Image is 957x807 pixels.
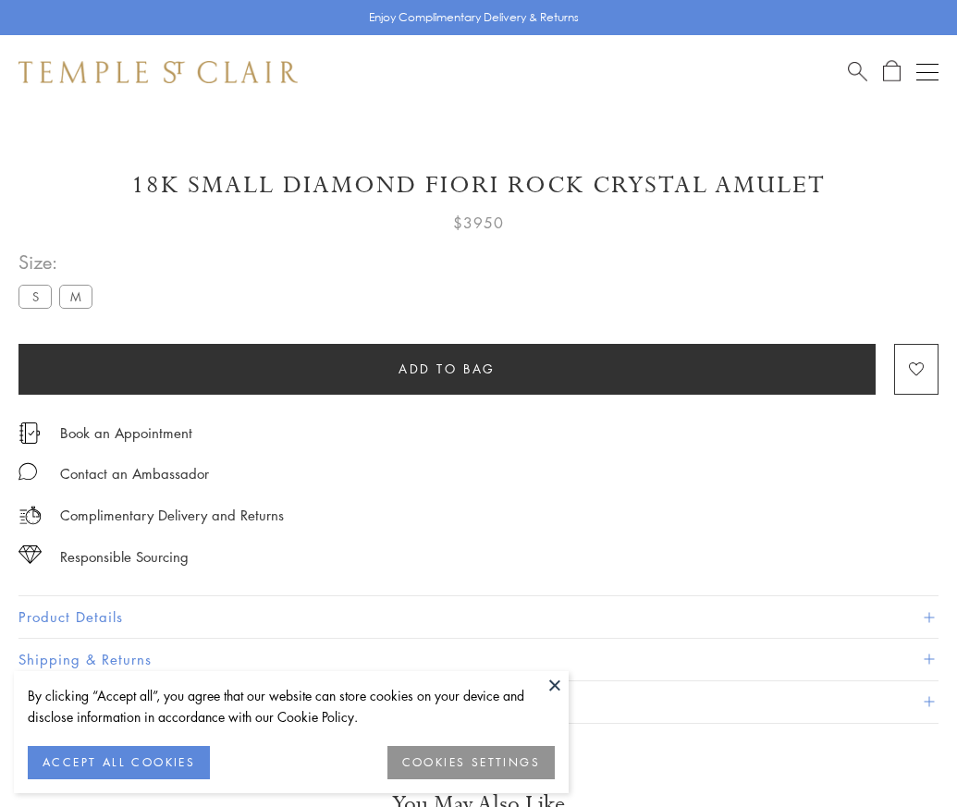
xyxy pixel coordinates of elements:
[18,596,939,638] button: Product Details
[387,746,555,779] button: COOKIES SETTINGS
[18,462,37,481] img: MessageIcon-01_2.svg
[18,247,100,277] span: Size:
[18,61,298,83] img: Temple St. Clair
[60,462,209,485] div: Contact an Ambassador
[28,746,210,779] button: ACCEPT ALL COOKIES
[18,344,876,395] button: Add to bag
[18,285,52,308] label: S
[369,8,579,27] p: Enjoy Complimentary Delivery & Returns
[18,422,41,444] img: icon_appointment.svg
[60,504,284,527] p: Complimentary Delivery and Returns
[916,61,939,83] button: Open navigation
[883,60,901,83] a: Open Shopping Bag
[18,639,939,680] button: Shipping & Returns
[59,285,92,308] label: M
[18,545,42,564] img: icon_sourcing.svg
[60,422,192,443] a: Book an Appointment
[18,169,939,202] h1: 18K Small Diamond Fiori Rock Crystal Amulet
[399,359,496,379] span: Add to bag
[60,545,189,569] div: Responsible Sourcing
[453,211,504,235] span: $3950
[28,685,555,728] div: By clicking “Accept all”, you agree that our website can store cookies on your device and disclos...
[848,60,867,83] a: Search
[18,504,42,527] img: icon_delivery.svg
